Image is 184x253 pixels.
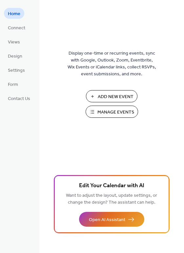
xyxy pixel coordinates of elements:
span: Display one-time or recurring events, sync with Google, Outlook, Zoom, Eventbrite, Wix Events or ... [68,50,156,78]
span: Views [8,39,20,46]
span: Home [8,11,20,17]
a: Connect [4,22,29,33]
span: Connect [8,25,25,32]
a: Settings [4,64,29,75]
a: Design [4,50,26,61]
button: Add New Event [86,90,137,102]
span: Design [8,53,22,60]
span: Settings [8,67,25,74]
span: Manage Events [97,109,134,116]
span: Open AI Assistant [89,216,125,223]
a: Contact Us [4,93,34,104]
button: Manage Events [86,106,138,118]
span: Form [8,81,18,88]
a: Views [4,36,24,47]
span: Add New Event [98,93,133,100]
span: Contact Us [8,95,30,102]
button: Open AI Assistant [79,212,144,227]
span: Want to adjust the layout, update settings, or change the design? The assistant can help. [66,191,157,207]
a: Form [4,79,22,89]
a: Home [4,8,24,19]
span: Edit Your Calendar with AI [79,181,144,190]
